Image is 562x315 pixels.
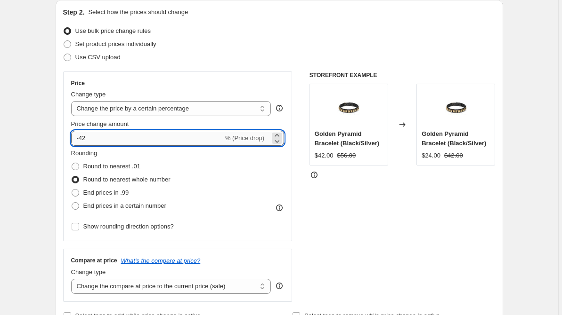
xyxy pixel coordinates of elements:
span: End prices in a certain number [83,202,166,209]
span: End prices in .99 [83,189,129,196]
strike: $42.00 [444,151,463,160]
div: $24.00 [422,151,440,160]
input: -15 [71,131,223,146]
span: Show rounding direction options? [83,223,174,230]
p: Select how the prices should change [88,8,188,17]
span: Round to nearest whole number [83,176,171,183]
span: % (Price drop) [225,134,264,142]
span: Set product prices individually [75,40,156,47]
span: Rounding [71,150,98,157]
span: Golden Pyramid Bracelet (Black/Silver) [315,130,379,147]
span: Use bulk price change rules [75,27,151,34]
span: Round to nearest .01 [83,163,140,170]
span: Use CSV upload [75,54,121,61]
img: 16_80x.jpg [437,89,475,126]
span: Change type [71,268,106,276]
img: 16_80x.jpg [330,89,367,126]
span: Golden Pyramid Bracelet (Black/Silver) [422,130,486,147]
span: Change type [71,91,106,98]
div: $42.00 [315,151,334,160]
button: What's the compare at price? [121,257,201,264]
div: help [275,281,284,291]
strike: $56.00 [337,151,356,160]
div: help [275,103,284,113]
span: Price change amount [71,120,129,127]
h3: Price [71,79,85,87]
h3: Compare at price [71,257,117,264]
h2: Step 2. [63,8,85,17]
h6: STOREFRONT EXAMPLE [310,71,496,79]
